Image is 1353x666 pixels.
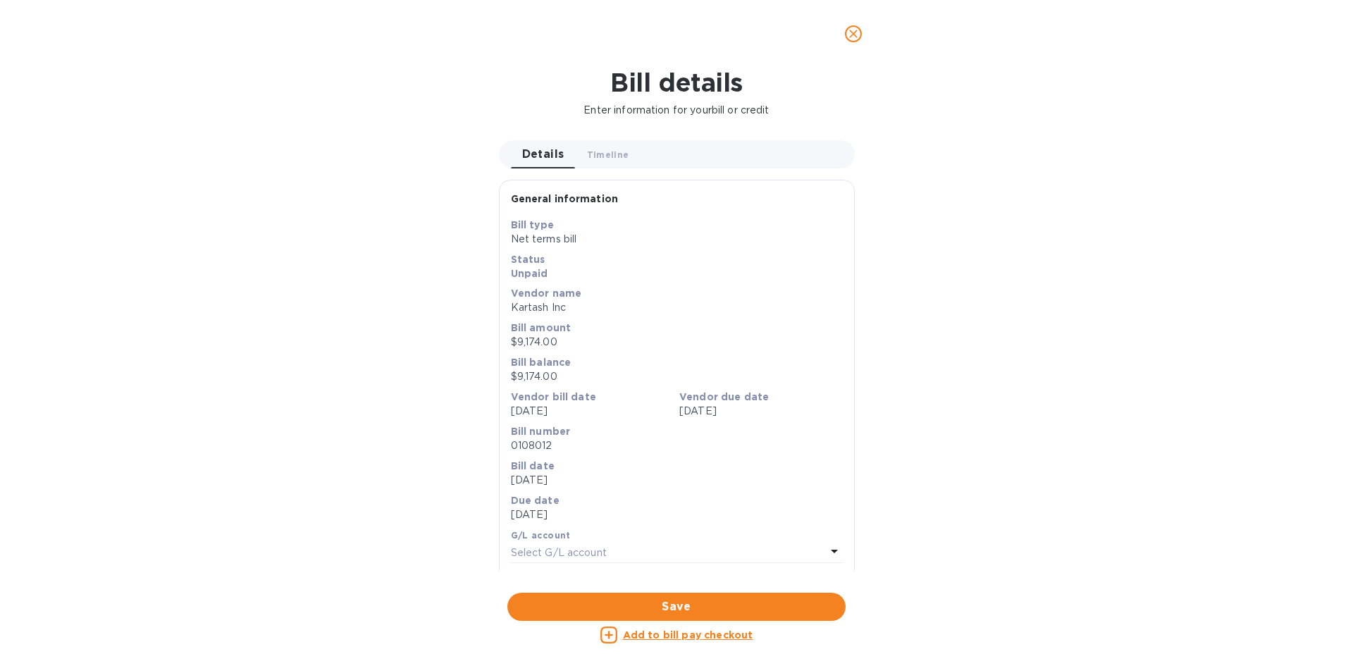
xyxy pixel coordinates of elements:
b: Bill date [511,460,555,471]
b: Vendor bill date [511,391,596,402]
p: Kartash Inc [511,300,843,315]
span: Save [519,598,834,615]
p: Net terms bill [511,232,843,247]
b: Bill balance [511,357,572,368]
b: Bill type [511,219,554,230]
p: $9,174.00 [511,335,843,350]
u: Add to bill pay checkout [623,629,753,641]
p: $9,174.00 [511,369,843,384]
b: G/L account [511,530,571,541]
button: close [836,17,870,51]
p: [DATE] [511,507,843,522]
b: Bill number [511,426,571,437]
b: General information [511,193,619,204]
p: 0108012 [511,438,843,453]
p: [DATE] [511,404,674,419]
b: Due date [511,495,560,506]
b: Vendor name [511,288,582,299]
label: Notes (optional) [511,570,585,579]
p: [DATE] [511,473,843,488]
h1: Bill details [11,68,1342,97]
button: Save [507,593,846,621]
b: Vendor due date [679,391,769,402]
p: Unpaid [511,266,843,280]
span: Timeline [587,147,629,162]
b: Bill amount [511,322,572,333]
p: Enter information for your bill or credit [11,103,1342,118]
p: [DATE] [679,404,843,419]
p: Select G/L account [511,545,607,560]
span: Details [522,144,564,164]
b: Status [511,254,545,265]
